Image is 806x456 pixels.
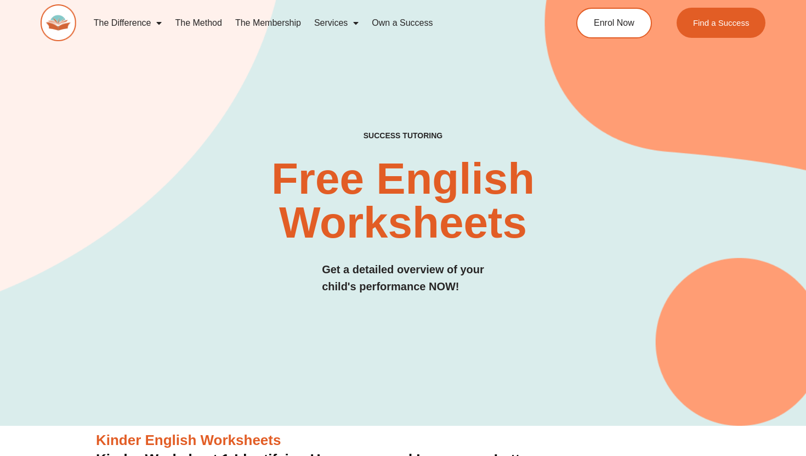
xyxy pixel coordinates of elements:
[594,19,634,27] span: Enrol Now
[229,10,308,36] a: The Membership
[693,19,750,27] span: Find a Success
[322,261,484,295] h3: Get a detailed overview of your child's performance NOW!
[308,10,365,36] a: Services
[677,8,766,38] a: Find a Success
[168,10,228,36] a: The Method
[296,131,510,140] h4: SUCCESS TUTORING​
[365,10,439,36] a: Own a Success
[96,431,710,450] h3: Kinder English Worksheets
[87,10,169,36] a: The Difference
[87,10,535,36] nav: Menu
[576,8,652,38] a: Enrol Now
[163,157,642,245] h2: Free English Worksheets​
